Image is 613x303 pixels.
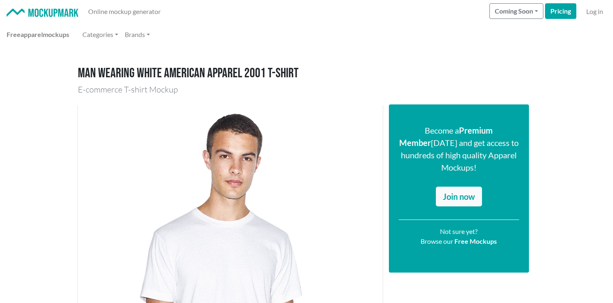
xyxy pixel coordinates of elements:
a: Online mockup generator [85,3,164,20]
a: Categories [79,26,122,43]
p: Not sure yet? Browse our [399,227,519,246]
span: apparel [21,30,43,38]
a: Log in [583,3,606,20]
a: Freeapparelmockups [3,26,73,43]
a: Free Mockups [454,237,497,245]
h1: Man wearing white American Apparel 2001 T-shirt [78,66,535,81]
button: Coming Soon [489,3,543,19]
h3: E-commerce T-shirt Mockup [78,85,535,95]
a: Join now [436,187,482,206]
p: Become a [DATE] and get access to hundreds of high quality Apparel Mockups! [399,124,519,173]
a: Pricing [545,3,576,19]
a: Brands [122,26,153,43]
img: Mockup Mark [7,9,78,17]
